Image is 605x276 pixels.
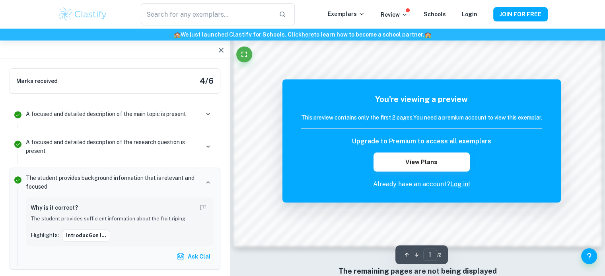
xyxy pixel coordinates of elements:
[374,152,470,172] button: View Plans
[301,179,542,189] p: Already have an account?
[493,7,548,21] button: JOIN FOR FREE
[2,30,603,39] h6: We just launched Clastify for Schools. Click to learn how to become a school partner.
[301,93,542,105] h5: You're viewing a preview
[352,137,491,146] h6: Upgrade to Premium to access all exemplars
[62,230,110,241] button: Introduc6on I...
[462,11,477,17] a: Login
[26,110,186,118] p: A focused and detailed description of the main topic is present
[236,46,252,62] button: Fullscreen
[177,253,185,261] img: clai.svg
[581,248,597,264] button: Help and Feedback
[31,231,59,239] p: Highlights:
[31,203,78,212] h6: Why is it correct?
[301,113,542,122] h6: This preview contains only the first 2 pages. You need a premium account to view this exemplar.
[424,11,446,17] a: Schools
[31,215,209,223] p: The student provides sufficient information about the fruit riping
[328,10,365,18] p: Exemplars
[381,10,408,19] p: Review
[175,249,214,264] button: Ask Clai
[450,180,470,188] a: Log in!
[437,251,442,259] span: / 2
[16,77,58,85] h6: Marks received
[302,31,314,38] a: here
[174,31,181,38] span: 🏫
[26,174,199,191] p: The student provides background information that is relevant and focused
[26,138,199,155] p: A focused and detailed description of the research question is present
[13,110,23,120] svg: Correct
[200,75,214,87] h5: 4 / 6
[141,3,272,25] input: Search for any exemplars...
[13,175,23,185] svg: Correct
[198,202,209,213] button: Report mistake/confusion
[13,139,23,149] svg: Correct
[58,6,108,22] img: Clastify logo
[424,31,431,38] span: 🏫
